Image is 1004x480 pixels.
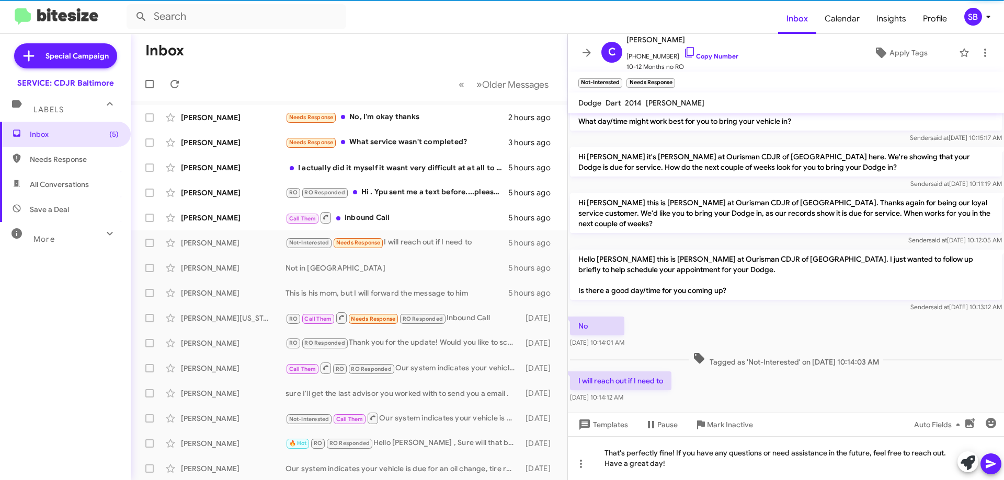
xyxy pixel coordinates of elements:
[181,388,286,399] div: [PERSON_NAME]
[520,313,559,323] div: [DATE]
[33,105,64,114] span: Labels
[657,415,678,434] span: Pause
[929,236,947,244] span: said at
[351,366,391,372] span: RO Responded
[289,440,307,447] span: 🔥 Hot
[33,235,55,244] span: More
[286,388,520,399] div: sure I'll get the last advisor you worked with to send you a email .
[520,363,559,373] div: [DATE]
[470,74,555,95] button: Next
[336,366,344,372] span: RO
[181,238,286,248] div: [PERSON_NAME]
[626,33,738,46] span: [PERSON_NAME]
[459,78,464,91] span: «
[482,79,549,90] span: Older Messages
[889,43,928,62] span: Apply Tags
[286,263,508,273] div: Not in [GEOGRAPHIC_DATA]
[578,78,622,88] small: Not-Interested
[304,339,345,346] span: RO Responded
[508,112,559,123] div: 2 hours ago
[576,415,628,434] span: Templates
[304,315,332,322] span: Call Them
[570,393,623,401] span: [DATE] 10:14:12 AM
[626,46,738,62] span: [PHONE_NUMBER]
[778,4,816,34] a: Inbox
[816,4,868,34] span: Calendar
[403,315,443,322] span: RO Responded
[336,416,363,423] span: Call Them
[181,137,286,148] div: [PERSON_NAME]
[304,189,345,196] span: RO Responded
[181,463,286,474] div: [PERSON_NAME]
[915,4,955,34] a: Profile
[289,189,298,196] span: RO
[289,416,329,423] span: Not-Interested
[30,179,89,190] span: All Conversations
[181,338,286,348] div: [PERSON_NAME]
[286,211,508,224] div: Inbound Call
[286,237,508,249] div: I will reach out if I need to
[570,338,624,346] span: [DATE] 10:14:01 AM
[868,4,915,34] a: Insights
[45,51,109,61] span: Special Campaign
[914,415,964,434] span: Auto Fields
[452,74,471,95] button: Previous
[508,213,559,223] div: 5 hours ago
[608,44,616,61] span: C
[646,98,704,108] span: [PERSON_NAME]
[286,361,520,374] div: Our system indicates your vehicle is due for an oil change, tire rotation, brake inspection, and ...
[14,43,117,68] a: Special Campaign
[570,193,1002,233] p: Hi [PERSON_NAME] this is [PERSON_NAME] at Ourisman CDJR of [GEOGRAPHIC_DATA]. Thanks again for be...
[145,42,184,59] h1: Inbox
[181,363,286,373] div: [PERSON_NAME]
[520,438,559,449] div: [DATE]
[508,137,559,148] div: 3 hours ago
[286,136,508,148] div: What service wasn't completed?
[109,129,119,139] span: (5)
[314,440,322,447] span: RO
[636,415,686,434] button: Pause
[17,78,114,88] div: SERVICE: CDJR Baltimore
[930,134,949,142] span: said at
[476,78,482,91] span: »
[286,111,508,123] div: No, I'm okay thanks
[626,62,738,72] span: 10-12 Months no RO
[568,436,1004,480] div: That's perfectly fine! If you have any questions or need assistance in the future, feel free to r...
[570,317,624,335] p: No
[181,313,286,323] div: [PERSON_NAME][US_STATE]
[351,315,395,322] span: Needs Response
[453,74,555,95] nav: Page navigation example
[847,43,954,62] button: Apply Tags
[626,78,675,88] small: Needs Response
[286,162,508,173] div: I actually did it myself it wasnt very difficult at at all to change the hub and control arms jus...
[127,4,346,29] input: Search
[181,438,286,449] div: [PERSON_NAME]
[181,162,286,173] div: [PERSON_NAME]
[286,288,508,298] div: This is his mom, but I will forward the message to him
[286,311,520,324] div: Inbound Call
[289,114,334,121] span: Needs Response
[931,180,949,188] span: said at
[568,415,636,434] button: Templates
[181,263,286,273] div: [PERSON_NAME]
[910,180,1002,188] span: Sender [DATE] 10:11:19 AM
[508,162,559,173] div: 5 hours ago
[570,250,1002,300] p: Hello [PERSON_NAME] this is [PERSON_NAME] at Ourisman CDJR of [GEOGRAPHIC_DATA]. I just wanted to...
[508,263,559,273] div: 5 hours ago
[686,415,761,434] button: Mark Inactive
[286,337,520,349] div: Thank you for the update! Would you like to schedule an appointment for your vehicle's oil change...
[520,413,559,424] div: [DATE]
[520,463,559,474] div: [DATE]
[908,236,1002,244] span: Sender [DATE] 10:12:05 AM
[508,188,559,198] div: 5 hours ago
[289,215,316,222] span: Call Them
[289,239,329,246] span: Not-Interested
[30,154,119,165] span: Needs Response
[520,338,559,348] div: [DATE]
[707,415,753,434] span: Mark Inactive
[181,288,286,298] div: [PERSON_NAME]
[625,98,642,108] span: 2014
